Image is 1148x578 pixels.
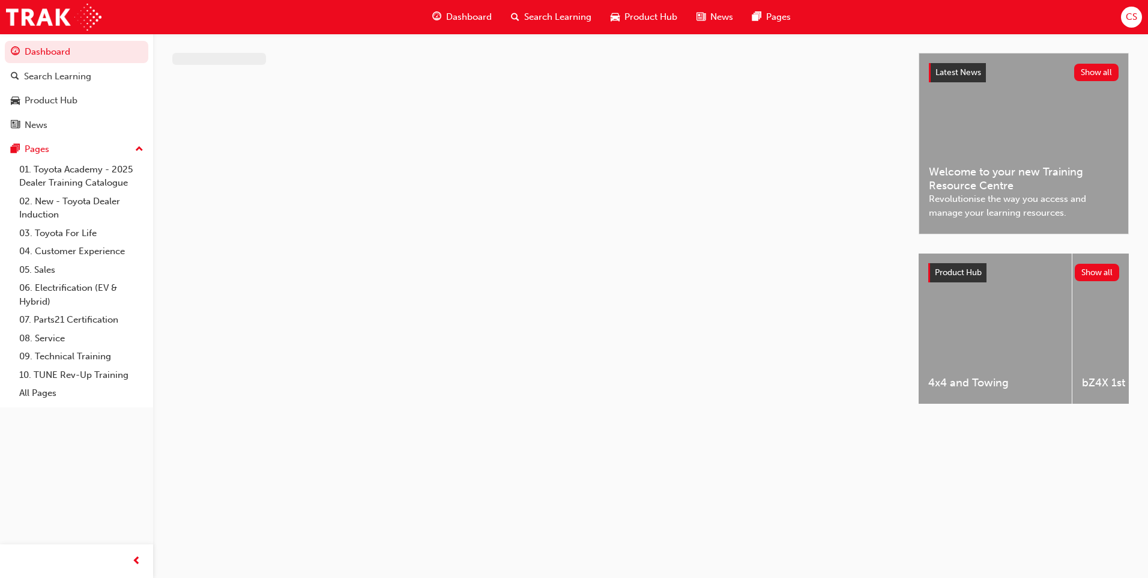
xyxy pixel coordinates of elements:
[11,71,19,82] span: search-icon
[446,10,492,24] span: Dashboard
[752,10,761,25] span: pages-icon
[11,120,20,131] span: news-icon
[935,267,982,278] span: Product Hub
[929,63,1119,82] a: Latest NewsShow all
[696,10,705,25] span: news-icon
[14,366,148,385] a: 10. TUNE Rev-Up Training
[11,96,20,106] span: car-icon
[928,263,1119,282] a: Product HubShow all
[935,67,981,78] span: Latest News
[1075,264,1120,281] button: Show all
[501,5,601,29] a: search-iconSearch Learning
[1107,537,1136,566] iframe: Intercom live chat
[14,329,148,348] a: 08. Service
[11,144,20,155] span: pages-icon
[624,10,677,24] span: Product Hub
[14,311,148,329] a: 07. Parts21 Certification
[929,192,1119,219] span: Revolutionise the way you access and manage your learning resources.
[14,261,148,279] a: 05. Sales
[14,224,148,243] a: 03. Toyota For Life
[5,38,148,138] button: DashboardSearch LearningProduct HubNews
[11,47,20,58] span: guage-icon
[5,138,148,160] button: Pages
[423,5,501,29] a: guage-iconDashboard
[14,384,148,403] a: All Pages
[132,554,141,569] span: prev-icon
[24,70,91,84] div: Search Learning
[14,279,148,311] a: 06. Electrification (EV & Hybrid)
[14,242,148,261] a: 04. Customer Experience
[6,4,101,31] img: Trak
[5,41,148,63] a: Dashboard
[511,10,519,25] span: search-icon
[25,142,49,156] div: Pages
[5,90,148,112] a: Product Hub
[14,347,148,366] a: 09. Technical Training
[5,65,148,88] a: Search Learning
[929,165,1119,192] span: Welcome to your new Training Resource Centre
[611,10,620,25] span: car-icon
[687,5,743,29] a: news-iconNews
[25,94,77,108] div: Product Hub
[1121,7,1142,28] button: CS
[14,160,148,192] a: 01. Toyota Academy - 2025 Dealer Training Catalogue
[14,192,148,224] a: 02. New - Toyota Dealer Induction
[5,114,148,136] a: News
[1074,64,1119,81] button: Show all
[524,10,591,24] span: Search Learning
[1126,10,1137,24] span: CS
[928,376,1062,390] span: 4x4 and Towing
[919,53,1129,234] a: Latest NewsShow allWelcome to your new Training Resource CentreRevolutionise the way you access a...
[710,10,733,24] span: News
[919,254,1072,404] a: 4x4 and Towing
[25,118,47,132] div: News
[432,10,441,25] span: guage-icon
[601,5,687,29] a: car-iconProduct Hub
[743,5,800,29] a: pages-iconPages
[135,142,143,157] span: up-icon
[766,10,791,24] span: Pages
